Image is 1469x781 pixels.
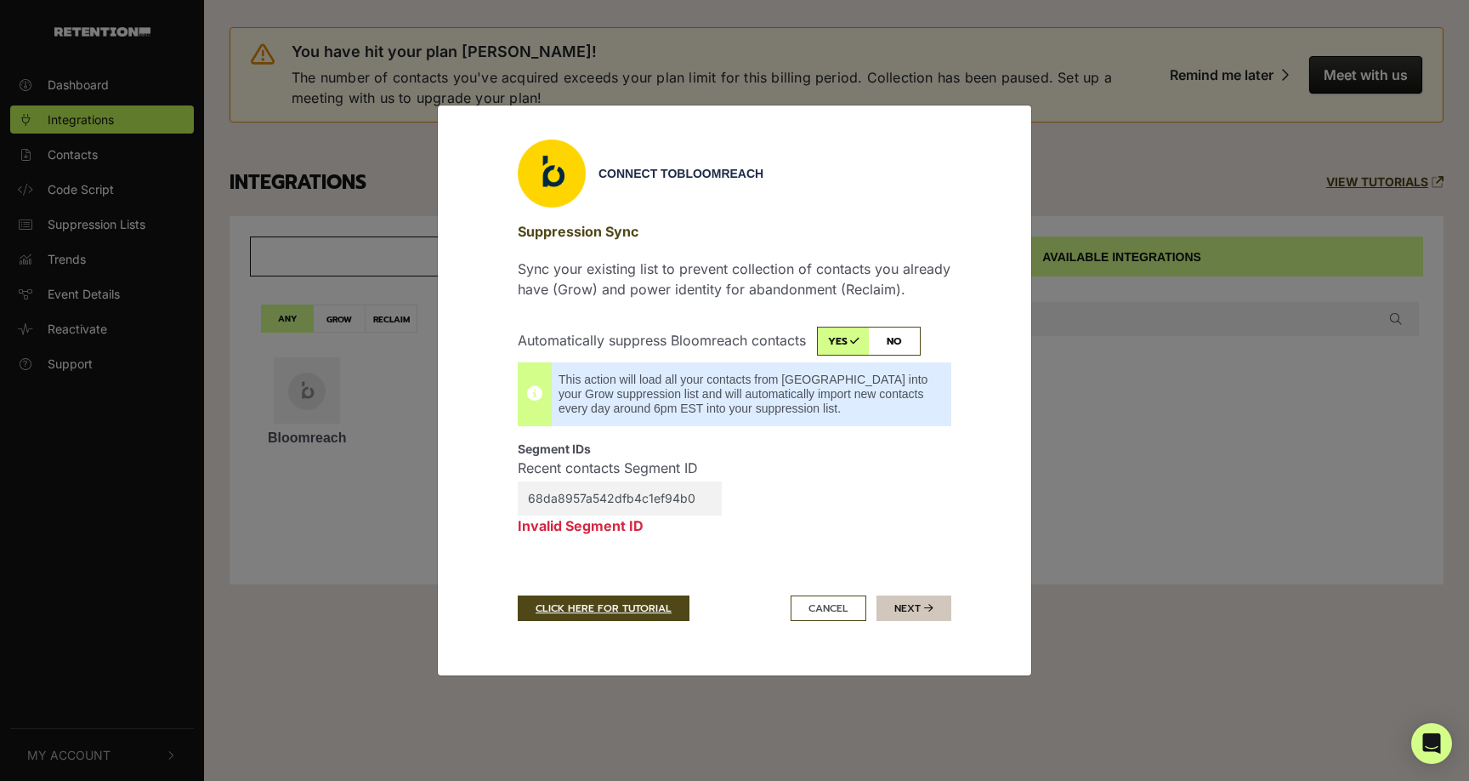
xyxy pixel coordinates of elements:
strong: Invalid Segment ID [518,517,644,534]
button: Cancel [791,596,866,621]
a: CLICK HERE FOR TUTORIAL [518,596,689,621]
span: Recent contacts Segment ID [518,458,722,478]
span: Bloomreach [677,167,763,180]
strong: Suppression Sync [518,223,638,240]
input: Recent contacts Segment ID Invalid Segment ID [518,482,722,516]
img: Bloomreach [518,140,586,208]
p: Sync your existing list to prevent collection of contacts you already have (Grow) and power ident... [518,259,951,299]
button: Next [876,596,951,621]
span: This action will load all your contacts from [GEOGRAPHIC_DATA] into your Grow suppression list an... [559,373,934,415]
strong: Segment IDs [518,442,591,456]
span: Automatically suppress Bloomreach contacts [518,332,806,349]
div: Connect to [598,165,951,183]
div: Open Intercom Messenger [1411,723,1452,764]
